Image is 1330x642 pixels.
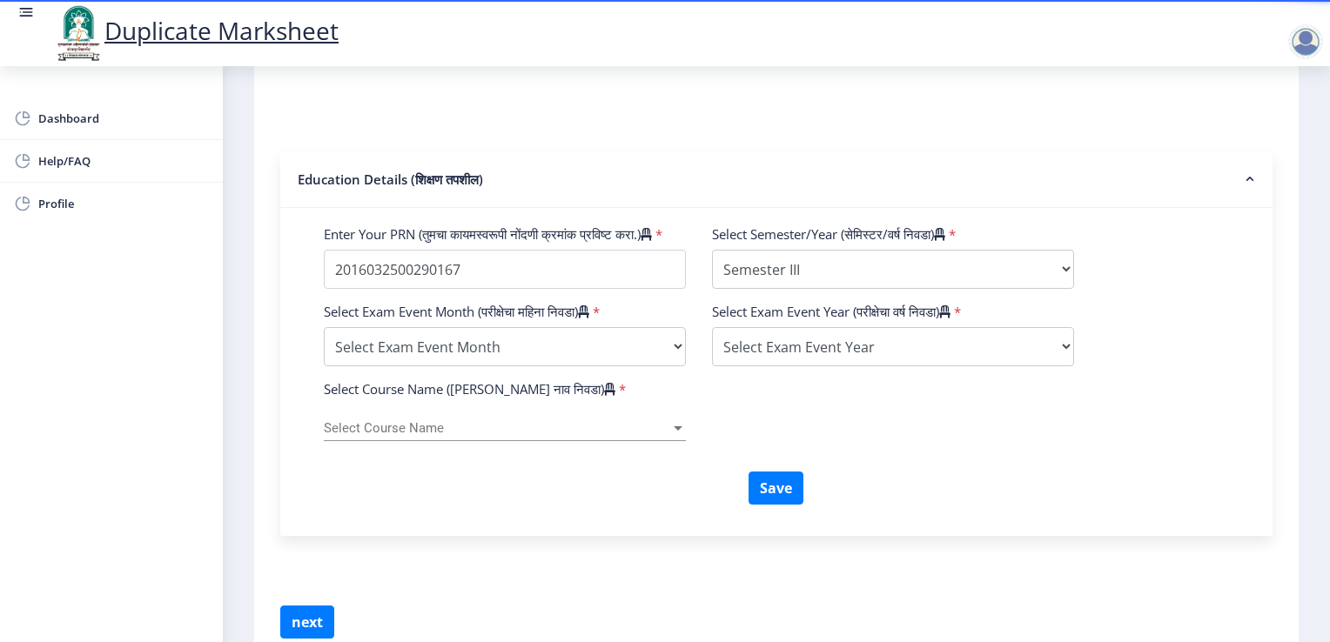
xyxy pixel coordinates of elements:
[712,225,945,243] label: Select Semester/Year (सेमिस्टर/वर्ष निवडा)
[712,303,950,320] label: Select Exam Event Year (परीक्षेचा वर्ष निवडा)
[749,471,803,505] button: Save
[324,303,589,320] label: Select Exam Event Month (परीक्षेचा महिना निवडा)
[38,193,209,214] span: Profile
[280,605,334,639] button: next
[280,151,1273,208] nb-accordion-item-header: Education Details (शिक्षण तपशील)
[38,150,209,171] span: Help/FAQ
[52,14,339,47] a: Duplicate Marksheet
[324,380,615,398] label: Select Course Name ([PERSON_NAME] नाव निवडा)
[324,225,652,243] label: Enter Your PRN (तुमचा कायमस्वरूपी नोंदणी क्रमांक प्रविष्ट करा.)
[38,108,209,129] span: Dashboard
[324,421,670,436] span: Select Course Name
[324,250,686,289] input: PRN Number
[52,3,104,63] img: logo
